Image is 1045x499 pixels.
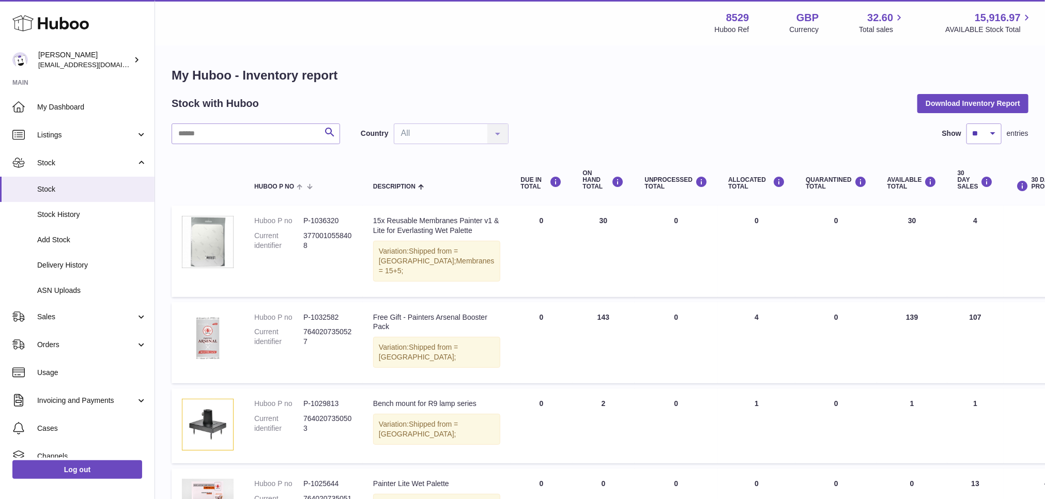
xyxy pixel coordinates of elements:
dt: Huboo P no [254,479,303,489]
span: Description [373,183,416,190]
dd: P-1032582 [303,313,352,322]
span: 0 [834,216,838,225]
a: 15,916.97 AVAILABLE Stock Total [945,11,1033,35]
span: Add Stock [37,235,147,245]
span: Shipped from = [GEOGRAPHIC_DATA]; [379,420,458,438]
dd: P-1036320 [303,216,352,226]
img: product image [182,399,234,450]
div: [PERSON_NAME] [38,50,131,70]
span: Sales [37,312,136,322]
td: 0 [511,302,573,384]
td: 4 [718,302,795,384]
dd: P-1029813 [303,399,352,409]
span: AVAILABLE Stock Total [945,25,1033,35]
span: Stock [37,184,147,194]
span: 0 [834,313,838,321]
dt: Current identifier [254,327,303,347]
h2: Stock with Huboo [172,97,259,111]
img: admin@redgrass.ch [12,52,28,68]
div: 30 DAY SALES [958,170,993,191]
span: Stock History [37,210,147,220]
dd: 7640207350527 [303,327,352,347]
span: 0 [834,479,838,488]
dd: 3770010558408 [303,231,352,251]
td: 0 [511,388,573,463]
td: 143 [573,302,635,384]
span: Stock [37,158,136,168]
td: 0 [511,206,573,297]
div: Variation: [373,241,500,282]
span: Cases [37,424,147,433]
div: Free Gift - Painters Arsenal Booster Pack [373,313,500,332]
button: Download Inventory Report [917,94,1028,113]
div: DUE IN TOTAL [521,176,562,190]
span: Total sales [859,25,905,35]
dd: P-1025644 [303,479,352,489]
span: Membranes = 15+5; [379,257,495,275]
td: 30 [877,206,947,297]
span: Orders [37,340,136,350]
img: product image [182,313,234,364]
div: Currency [790,25,819,35]
dt: Current identifier [254,414,303,433]
span: Channels [37,451,147,461]
span: Shipped from = [GEOGRAPHIC_DATA]; [379,247,458,265]
span: ASN Uploads [37,286,147,295]
dd: 7640207350503 [303,414,352,433]
span: 15,916.97 [975,11,1021,25]
div: Painter Lite Wet Palette [373,479,500,489]
span: entries [1007,129,1028,138]
div: Huboo Ref [715,25,749,35]
span: 0 [834,399,838,408]
span: Listings [37,130,136,140]
label: Country [361,129,389,138]
td: 30 [573,206,635,297]
div: 15x Reusable Membranes Painter v1 & Lite for Everlasting Wet Palette [373,216,500,236]
td: 2 [573,388,635,463]
span: [EMAIL_ADDRESS][DOMAIN_NAME] [38,60,152,69]
span: Usage [37,368,147,378]
dt: Huboo P no [254,313,303,322]
div: ON HAND Total [583,170,624,191]
strong: 8529 [726,11,749,25]
td: 0 [718,206,795,297]
span: My Dashboard [37,102,147,112]
label: Show [942,129,961,138]
dt: Huboo P no [254,399,303,409]
div: Variation: [373,414,500,445]
span: Delivery History [37,260,147,270]
a: Log out [12,460,142,479]
img: product image [182,216,234,268]
span: 32.60 [867,11,893,25]
td: 1 [947,388,1004,463]
div: Variation: [373,337,500,368]
div: QUARANTINED Total [806,176,867,190]
dt: Current identifier [254,231,303,251]
td: 107 [947,302,1004,384]
span: Invoicing and Payments [37,396,136,406]
td: 1 [718,388,795,463]
td: 0 [635,388,718,463]
dt: Huboo P no [254,216,303,226]
span: Shipped from = [GEOGRAPHIC_DATA]; [379,343,458,361]
div: Bench mount for R9 lamp series [373,399,500,409]
td: 139 [877,302,947,384]
div: ALLOCATED Total [728,176,785,190]
a: 32.60 Total sales [859,11,905,35]
td: 0 [635,302,718,384]
div: UNPROCESSED Total [645,176,708,190]
h1: My Huboo - Inventory report [172,67,1028,84]
td: 1 [877,388,947,463]
strong: GBP [796,11,819,25]
div: AVAILABLE Total [887,176,937,190]
td: 4 [947,206,1004,297]
td: 0 [635,206,718,297]
span: Huboo P no [254,183,294,190]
